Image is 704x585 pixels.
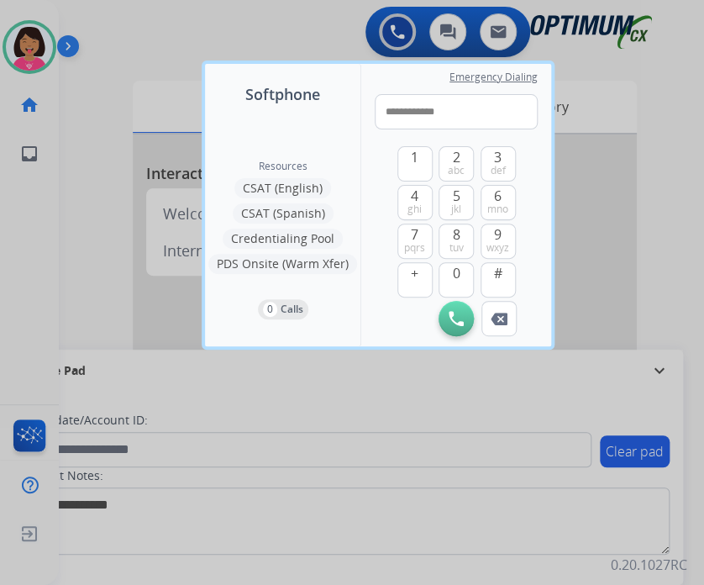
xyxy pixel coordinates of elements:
[259,160,307,173] span: Resources
[494,147,502,167] span: 3
[487,203,508,216] span: mno
[481,185,516,220] button: 6mno
[411,147,418,167] span: 1
[494,263,502,283] span: #
[411,263,418,283] span: +
[223,229,343,249] button: Credentialing Pool
[258,299,308,319] button: 0Calls
[439,262,474,298] button: 0
[494,186,502,206] span: 6
[481,146,516,182] button: 3def
[397,146,433,182] button: 1
[453,224,460,245] span: 8
[481,262,516,298] button: #
[449,311,464,326] img: call-button
[453,263,460,283] span: 0
[397,185,433,220] button: 4ghi
[449,71,538,84] span: Emergency Dialing
[453,186,460,206] span: 5
[281,302,303,317] p: Calls
[208,254,357,274] button: PDS Onsite (Warm Xfer)
[448,164,465,177] span: abc
[481,224,516,259] button: 9wxyz
[451,203,461,216] span: jkl
[397,224,433,259] button: 7pqrs
[404,241,425,255] span: pqrs
[439,146,474,182] button: 2abc
[611,555,687,575] p: 0.20.1027RC
[491,164,506,177] span: def
[407,203,422,216] span: ghi
[411,224,418,245] span: 7
[439,224,474,259] button: 8tuv
[491,313,507,325] img: call-button
[449,241,464,255] span: tuv
[397,262,433,298] button: +
[263,302,277,317] p: 0
[234,178,331,198] button: CSAT (English)
[411,186,418,206] span: 4
[453,147,460,167] span: 2
[439,185,474,220] button: 5jkl
[245,82,320,106] span: Softphone
[486,241,509,255] span: wxyz
[494,224,502,245] span: 9
[233,203,334,224] button: CSAT (Spanish)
